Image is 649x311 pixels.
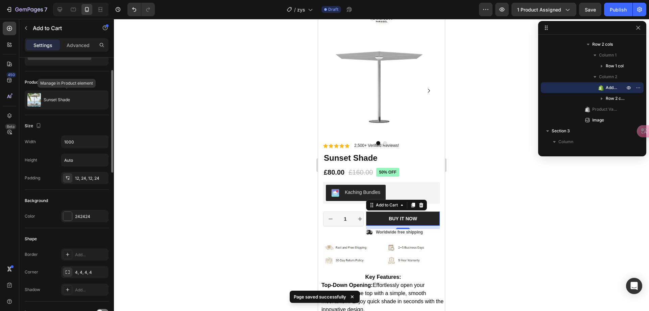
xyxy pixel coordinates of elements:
[75,252,107,258] div: Add...
[610,6,627,13] div: Publish
[579,3,601,16] button: Save
[75,175,107,181] div: 12, 24, 12, 24
[6,72,16,77] div: 450
[604,3,632,16] button: Publish
[328,6,338,13] span: Draft
[599,52,617,59] span: Column 1
[25,139,36,145] div: Width
[25,157,37,163] div: Height
[25,269,38,275] div: Corner
[33,42,52,49] p: Settings
[294,6,296,13] span: /
[25,175,40,181] div: Padding
[44,5,47,14] p: 7
[62,154,108,166] input: Auto
[5,124,16,129] div: Beta
[3,3,50,16] button: 7
[25,79,54,85] div: Product source
[517,6,561,13] span: 1 product assigned
[27,93,41,107] img: product feature img
[511,3,576,16] button: 1 product assigned
[294,293,346,300] p: Page saved successfully
[75,214,107,220] div: 242424
[75,287,107,293] div: Add...
[3,262,127,295] p: Effortlessly open your umbrella from the top with a simple, smooth mechanism. Enjoy quick shade i...
[62,136,108,148] input: Auto
[75,269,107,275] div: 4, 4, 4, 4
[127,3,155,16] div: Undo/Redo
[3,263,55,269] strong: Top-Down Opening:
[25,213,35,219] div: Color
[592,106,618,113] span: Product Variants & Swatches
[585,7,596,13] span: Save
[25,121,43,131] div: Size
[626,278,642,294] div: Open Intercom Messenger
[25,236,37,242] div: Shape
[599,73,617,80] span: Column 2
[558,138,573,145] span: Column
[25,251,38,258] div: Border
[606,95,626,102] span: Row 2 cols
[25,198,48,204] div: Background
[318,19,445,311] iframe: Design area
[592,117,604,124] span: Image
[552,128,570,134] span: Section 3
[44,97,70,102] p: Sunset Shade
[33,24,90,32] p: Add to Cart
[606,84,618,91] span: Add to Cart
[606,63,624,69] span: Row 1 col
[67,42,90,49] p: Advanced
[592,41,613,48] span: Row 2 cols
[25,287,40,293] div: Shadow
[297,6,305,13] span: zys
